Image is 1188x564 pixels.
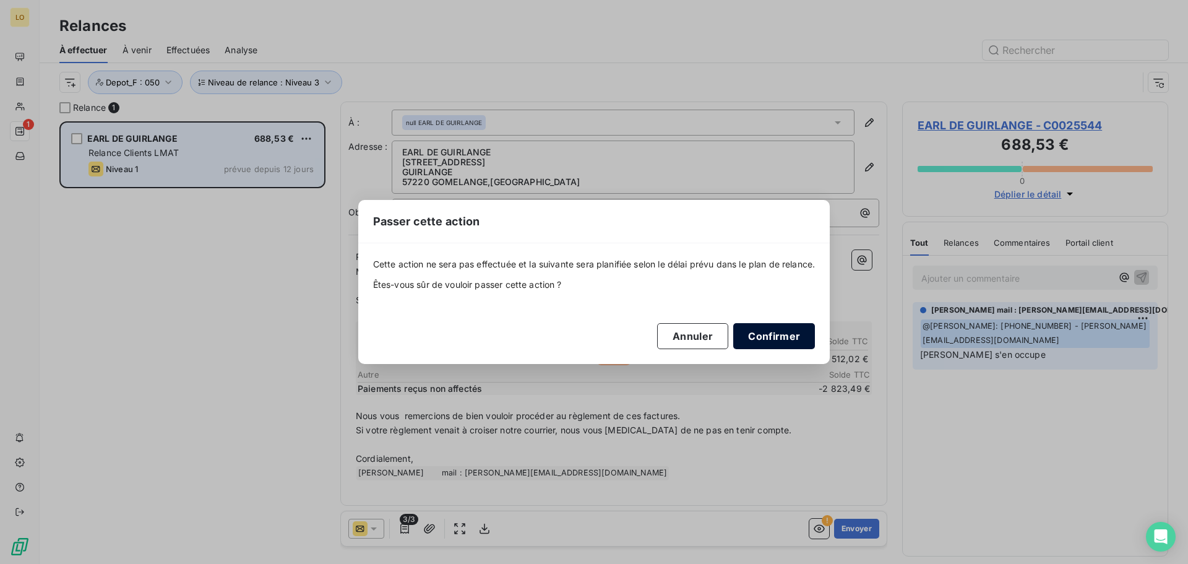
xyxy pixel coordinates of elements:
div: Open Intercom Messenger [1146,522,1176,552]
button: Annuler [657,323,728,349]
span: Passer cette action [373,213,480,230]
button: Confirmer [733,323,815,349]
span: Êtes-vous sûr de vouloir passer cette action ? [373,279,816,291]
span: Cette action ne sera pas effectuée et la suivante sera planifiée selon le délai prévu dans le pla... [373,258,816,271]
